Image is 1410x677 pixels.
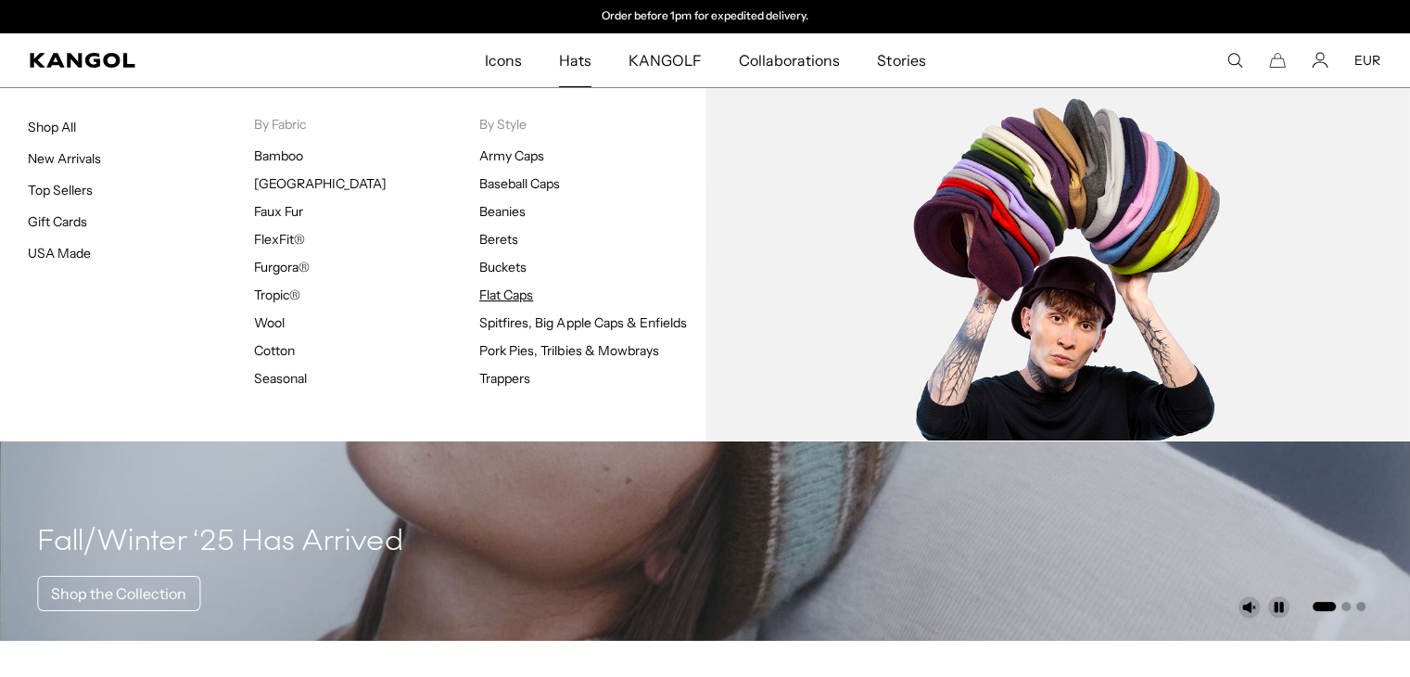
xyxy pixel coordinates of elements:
[514,9,896,24] div: Announcement
[254,342,295,359] a: Cotton
[559,33,591,87] span: Hats
[28,119,76,135] a: Shop All
[479,203,526,220] a: Beanies
[479,314,687,331] a: Spitfires, Big Apple Caps & Enfields
[1354,52,1380,69] button: EUR
[484,33,521,87] span: Icons
[254,147,303,164] a: Bamboo
[479,287,533,303] a: Flat Caps
[1311,598,1366,613] ul: Select a slide to show
[479,116,705,133] p: By Style
[514,9,896,24] slideshow-component: Announcement bar
[1356,602,1366,611] button: Go to slide 3
[479,342,659,359] a: Pork Pies, Trilbies & Mowbrays
[30,53,321,68] a: Kangol
[28,150,101,167] a: New Arrivals
[610,33,720,87] a: KANGOLF
[28,213,87,230] a: Gift Cards
[739,33,840,87] span: Collaborations
[479,231,518,248] a: Berets
[254,259,310,275] a: Furgora®
[28,245,91,262] a: USA Made
[479,370,530,387] a: Trappers
[254,287,300,303] a: Tropic®
[254,203,303,220] a: Faux Fur
[479,147,544,164] a: Army Caps
[1238,596,1260,619] button: Unmute
[254,231,305,248] a: FlexFit®
[254,175,387,192] a: [GEOGRAPHIC_DATA]
[1226,52,1243,69] summary: Search here
[602,9,808,24] p: Order before 1pm for expedited delivery.
[479,175,560,192] a: Baseball Caps
[720,33,858,87] a: Collaborations
[254,370,307,387] a: Seasonal
[479,259,527,275] a: Buckets
[1313,602,1336,611] button: Go to slide 1
[1267,596,1289,619] button: Pause
[1341,602,1351,611] button: Go to slide 2
[877,33,925,87] span: Stories
[858,33,944,87] a: Stories
[465,33,540,87] a: Icons
[37,576,200,611] a: Shop the Collection
[540,33,610,87] a: Hats
[514,9,896,24] div: 2 of 2
[1269,52,1286,69] button: Cart
[254,314,285,331] a: Wool
[37,524,403,561] h4: Fall/Winter ‘25 Has Arrived
[1312,52,1328,69] a: Account
[254,116,480,133] p: By Fabric
[629,33,702,87] span: KANGOLF
[28,182,93,198] a: Top Sellers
